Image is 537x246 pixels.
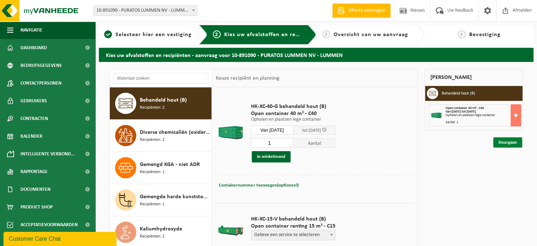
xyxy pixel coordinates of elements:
span: Navigatie [20,21,42,39]
span: Rapportage [20,163,48,181]
span: Recipiënten: 1 [140,169,165,176]
span: Selecteer hier een vestiging [115,32,192,38]
span: Product Shop [20,198,53,216]
span: Contracten [20,110,48,127]
span: Gebruikers [20,92,47,110]
span: Recipiënten: 1 [140,201,165,208]
span: Open container renting 15 m³ - C15 [251,223,335,230]
span: 10-891090 - PURATOS LUMMEN NV - LUMMEN [93,5,197,16]
button: Gemengde harde kunststoffen (PE, PP en PVC), recycleerbaar (industrieel) Recipiënten: 1 [110,184,212,216]
span: Acceptatievoorwaarden [20,216,78,234]
div: [PERSON_NAME] [425,69,523,86]
a: 1Selecteer hier een vestiging [102,30,193,39]
span: 3 [322,30,330,38]
h2: Kies uw afvalstoffen en recipiënten - aanvraag voor 10-891090 - PURATOS LUMMEN NV - LUMMEN [99,48,533,62]
span: HK-XC-40-G behandeld hout (B) [251,103,336,110]
span: 1 [104,30,112,38]
span: Overzicht van uw aanvraag [334,32,408,38]
span: Kaliumhydroxyde [140,225,182,233]
a: Doorgaan [493,137,522,148]
div: Keuze recipiënt en planning [212,69,283,87]
h3: Behandeld hout (B) [442,88,475,99]
span: Containernummer toevoegen(optioneel) [219,183,298,188]
p: Ophalen en plaatsen lege container [251,117,336,122]
span: Bedrijfsgegevens [20,57,62,74]
span: Open container 40 m³ - C40 [251,110,336,117]
span: Gelieve een service te selecteren [251,230,335,240]
span: Gemengd KGA - niet ADR [140,160,200,169]
span: 2 [213,30,221,38]
strong: Van [DATE] tot [DATE] [446,110,476,114]
iframe: chat widget [4,230,118,246]
button: Diverse chemicaliën (oxiderend) Recipiënten: 2 [110,120,212,152]
button: In winkelmand [252,151,291,162]
span: Documenten [20,181,50,198]
a: Offerte aanvragen [332,4,390,18]
span: Open container 40 m³ - C40 [446,106,484,110]
span: Intelligente verbond... [20,145,75,163]
span: Offerte aanvragen [347,7,387,14]
span: Gelieve een service te selecteren [251,230,335,240]
span: Contactpersonen [20,74,61,92]
div: Aantal: 1 [446,121,521,124]
span: Recipiënten: 2 [140,104,165,111]
span: Kies uw afvalstoffen en recipiënten [224,32,321,38]
span: Gemengde harde kunststoffen (PE, PP en PVC), recycleerbaar (industrieel) [140,193,210,201]
input: Selecteer datum [251,126,293,135]
span: Dashboard [20,39,47,57]
span: Behandeld hout (B) [140,96,187,104]
span: Aantal [293,138,336,148]
div: Ophalen en plaatsen lege container [446,114,521,117]
span: 4 [458,30,466,38]
span: Bevestiging [469,32,501,38]
span: Recipiënten: 2 [140,233,165,240]
span: Recipiënten: 2 [140,137,165,143]
span: HK-XC-15-V behandeld hout (B) [251,216,335,223]
button: Gemengd KGA - niet ADR Recipiënten: 1 [110,152,212,184]
span: tot [DATE] [302,128,321,133]
button: Behandeld hout (B) Recipiënten: 2 [110,87,212,120]
span: Kalender [20,127,42,145]
button: Containernummer toevoegen(optioneel) [218,181,299,190]
input: Materiaal zoeken [113,73,208,84]
span: 10-891090 - PURATOS LUMMEN NV - LUMMEN [94,6,197,16]
span: Diverse chemicaliën (oxiderend) [140,128,210,137]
